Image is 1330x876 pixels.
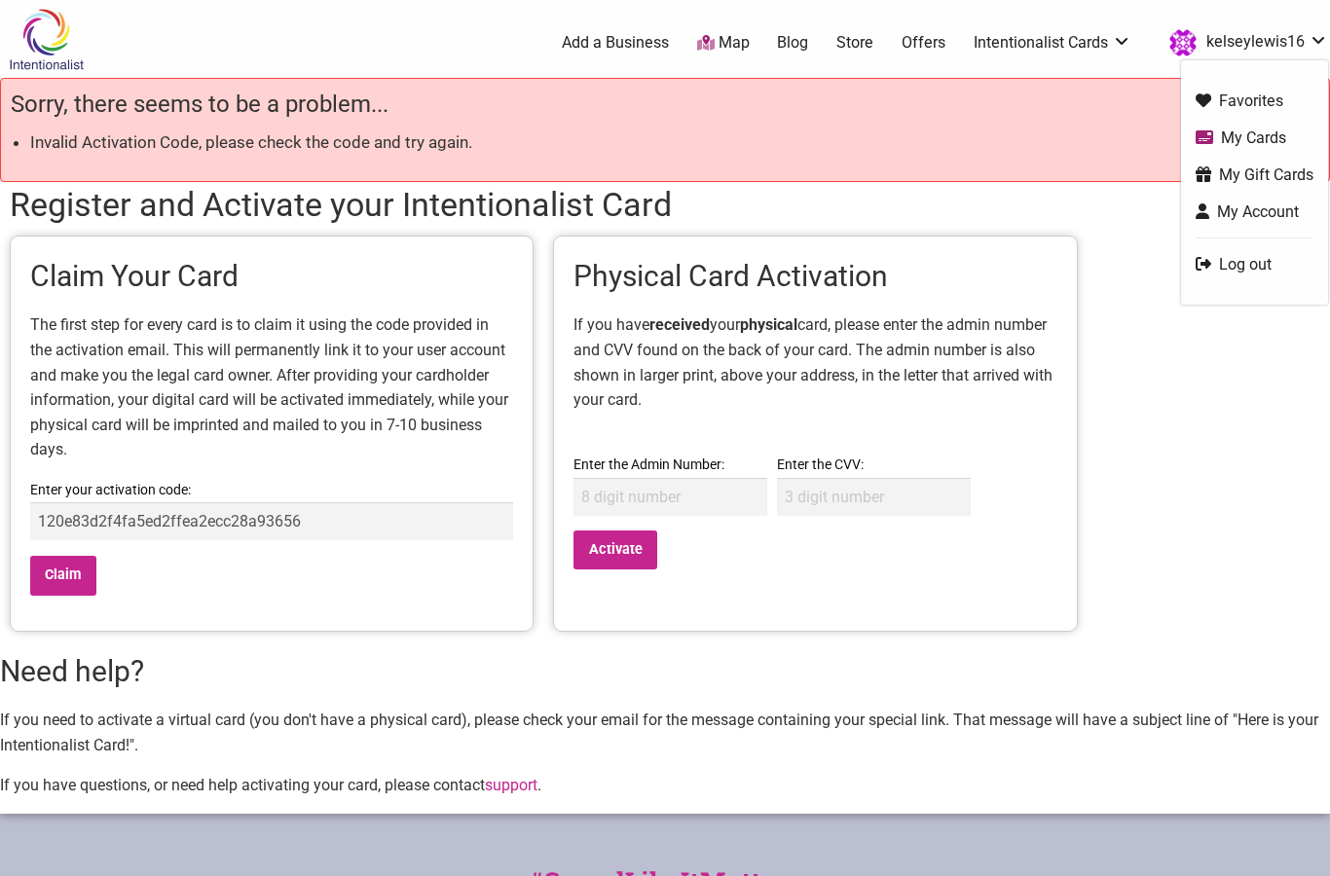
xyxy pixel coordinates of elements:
[1160,25,1328,60] a: kelseylewis16
[777,478,971,516] input: 3 digit number
[10,182,1320,229] h1: Register and Activate your Intentionalist Card
[1196,201,1313,223] a: My Account
[562,32,669,54] a: Add a Business
[485,776,537,794] a: support
[1196,127,1313,149] a: My Cards
[573,256,1056,297] h2: Physical Card Activation
[1196,164,1313,186] a: My Gift Cards
[1196,253,1313,275] a: Log out
[30,129,1319,156] li: Invalid Activation Code, please check the code and try again.
[836,32,873,54] a: Store
[573,530,657,570] input: Activate
[649,315,710,334] b: received
[30,256,513,297] h2: Claim Your Card
[11,89,1319,122] h4: Sorry, there seems to be a problem...
[902,32,945,54] a: Offers
[30,502,513,540] input: 32 characters of letters and numbers
[30,312,513,462] p: The first step for every card is to claim it using the code provided in the activation email. Thi...
[697,32,750,55] a: Map
[573,312,1056,437] p: If you have your card, please enter the admin number and CVV found on the back of your card. The ...
[1196,90,1313,112] a: Favorites
[974,32,1131,54] a: Intentionalist Cards
[30,556,96,596] input: Claim
[777,453,971,477] label: Enter the CVV:
[573,478,767,516] input: 8 digit number
[573,453,767,477] label: Enter the Admin Number:
[777,32,808,54] a: Blog
[30,478,513,502] label: Enter your activation code:
[740,315,797,334] b: physical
